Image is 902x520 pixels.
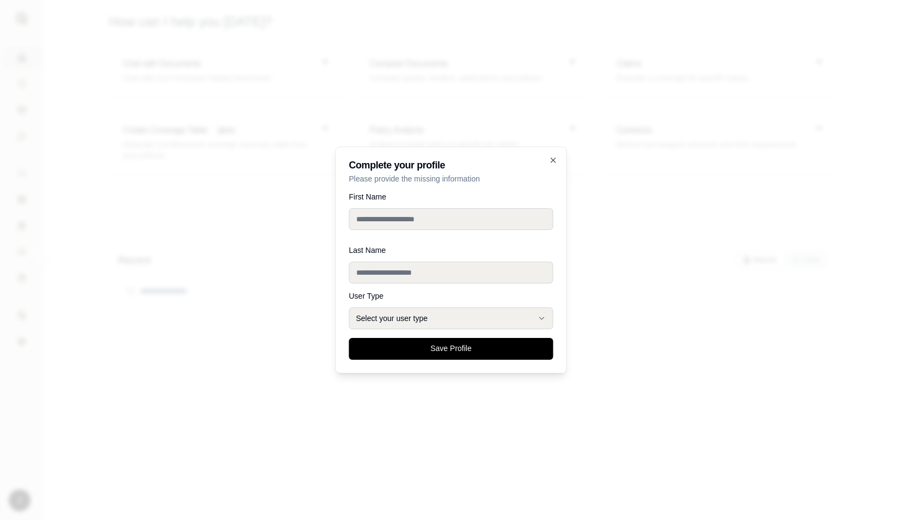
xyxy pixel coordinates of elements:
[349,246,553,254] label: Last Name
[349,292,553,300] label: User Type
[349,173,553,184] p: Please provide the missing information
[349,338,553,360] button: Save Profile
[349,193,553,201] label: First Name
[349,160,553,170] h2: Complete your profile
